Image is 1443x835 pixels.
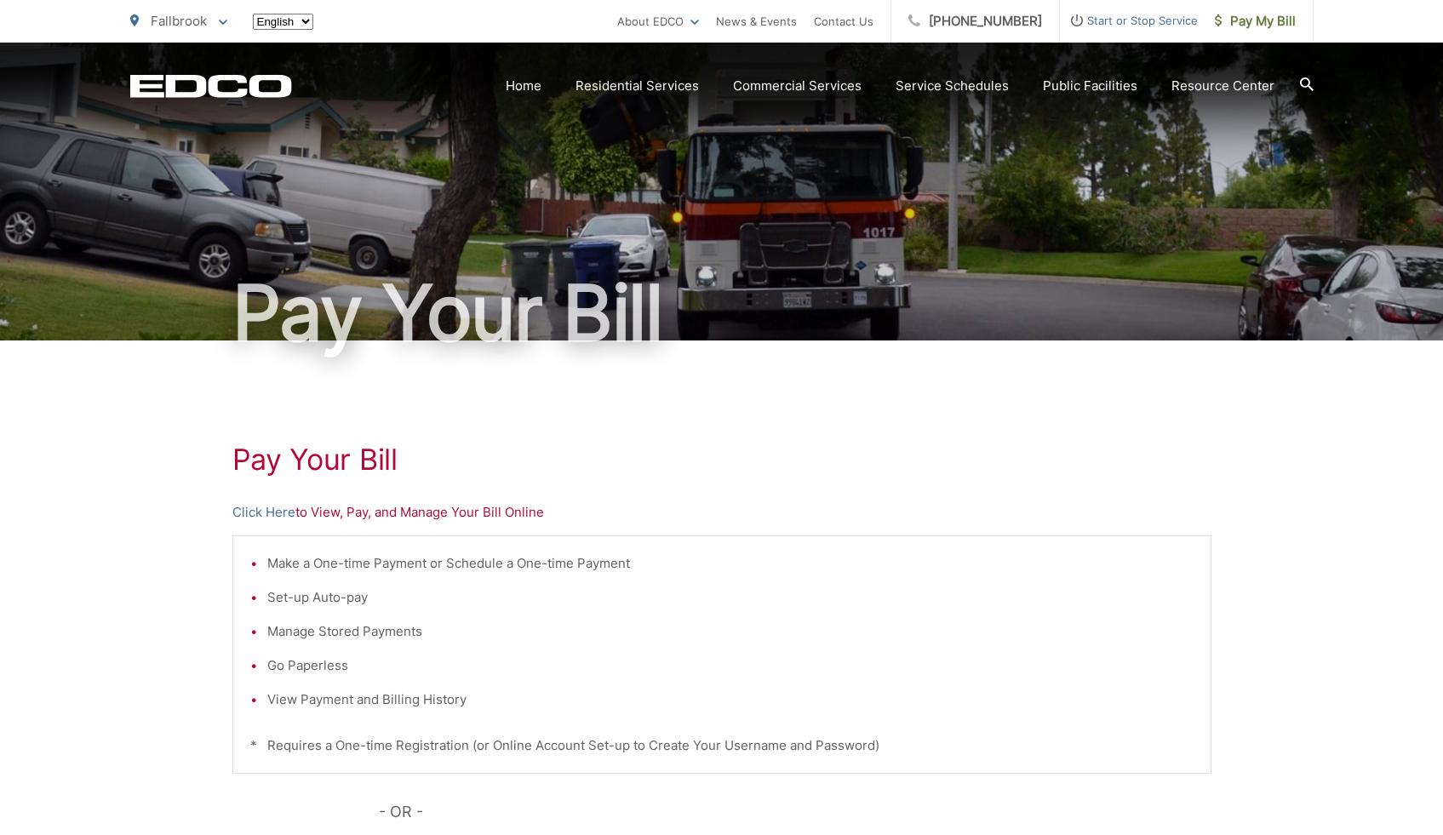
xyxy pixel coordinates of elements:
a: Residential Services [575,76,699,96]
a: Resource Center [1171,76,1274,96]
li: Manage Stored Payments [267,621,1194,642]
h1: Pay Your Bill [130,271,1314,356]
a: Contact Us [814,11,873,31]
a: Click Here [232,502,295,523]
a: EDCD logo. Return to the homepage. [130,74,292,98]
a: About EDCO [617,11,699,31]
li: View Payment and Billing History [267,689,1194,710]
li: Make a One-time Payment or Schedule a One-time Payment [267,553,1194,574]
a: Public Facilities [1043,76,1137,96]
h1: Pay Your Bill [232,443,1211,477]
span: Fallbrook [151,13,207,29]
a: Home [506,76,541,96]
a: Commercial Services [733,76,862,96]
p: to View, Pay, and Manage Your Bill Online [232,502,1211,523]
a: News & Events [716,11,797,31]
li: Set-up Auto-pay [267,587,1194,608]
a: Service Schedules [896,76,1009,96]
p: - OR - [379,799,1211,825]
select: Select a language [253,14,313,30]
p: * Requires a One-time Registration (or Online Account Set-up to Create Your Username and Password) [250,735,1194,756]
span: Pay My Bill [1215,11,1296,31]
li: Go Paperless [267,655,1194,676]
